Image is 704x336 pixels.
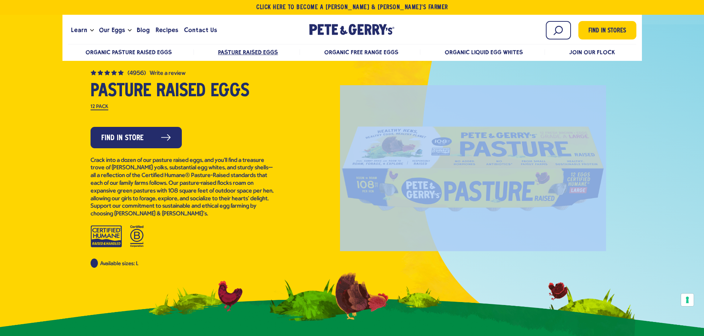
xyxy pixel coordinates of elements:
[99,25,125,35] span: Our Eggs
[91,82,275,101] h1: Pasture Raised Eggs
[101,132,144,144] span: Find in Store
[181,20,220,40] a: Contact Us
[156,25,178,35] span: Recipes
[218,49,278,56] a: Pasture Raised Eggs
[91,157,275,218] p: Crack into a dozen of our pasture raised eggs, and you’ll find a treasure trove of [PERSON_NAME] ...
[546,21,571,39] input: Search
[91,127,182,148] a: Find in Store
[578,21,636,39] a: Find in Stores
[96,20,128,40] a: Our Eggs
[569,49,615,56] a: Join Our Flock
[100,261,138,267] span: Available sizes: L
[588,26,626,36] span: Find in Stores
[127,70,146,76] span: (4956)
[68,20,90,40] a: Learn
[153,20,181,40] a: Recipes
[137,25,150,35] span: Blog
[324,49,398,56] a: Organic Free Range Eggs
[150,70,186,76] button: Write a Review (opens pop-up)
[445,49,523,56] a: Organic Liquid Egg Whites
[681,294,694,306] button: Your consent preferences for tracking technologies
[91,104,108,110] label: 12 Pack
[128,29,132,32] button: Open the dropdown menu for Our Eggs
[71,25,87,35] span: Learn
[91,69,275,76] a: (4956) 4.8 out of 5 stars. Read reviews for average rating value is 4.8 of 5. Read 4956 Reviews S...
[134,20,153,40] a: Blog
[85,49,172,56] a: Organic Pasture Raised Eggs
[184,25,217,35] span: Contact Us
[90,29,94,32] button: Open the dropdown menu for Learn
[68,44,636,60] nav: desktop product menu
